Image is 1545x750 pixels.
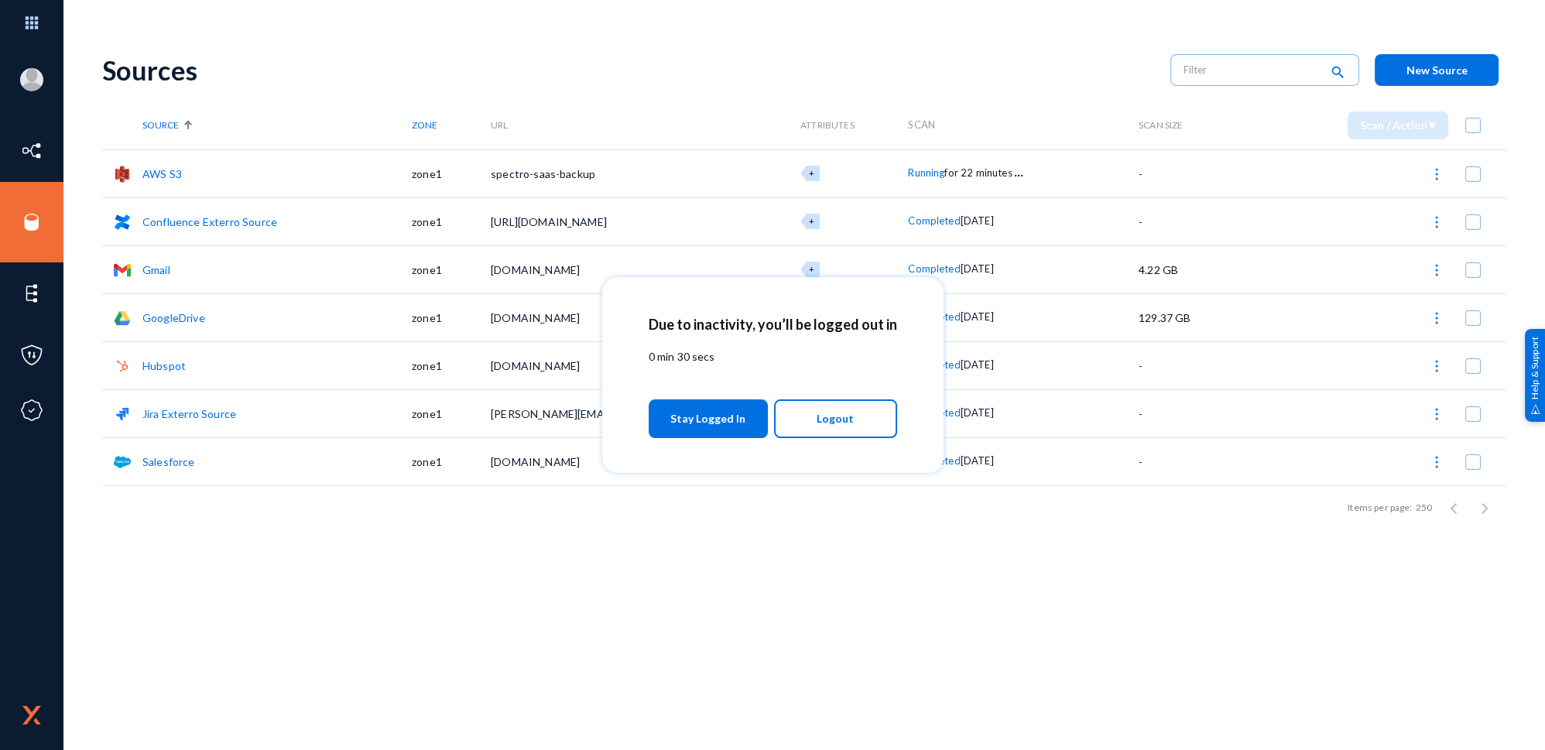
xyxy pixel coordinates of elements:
[817,406,854,432] span: Logout
[670,405,745,433] span: Stay Logged In
[774,399,897,438] button: Logout
[649,348,897,365] p: 0 min 30 secs
[649,316,897,333] h2: Due to inactivity, you’ll be logged out in
[649,399,769,438] button: Stay Logged In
